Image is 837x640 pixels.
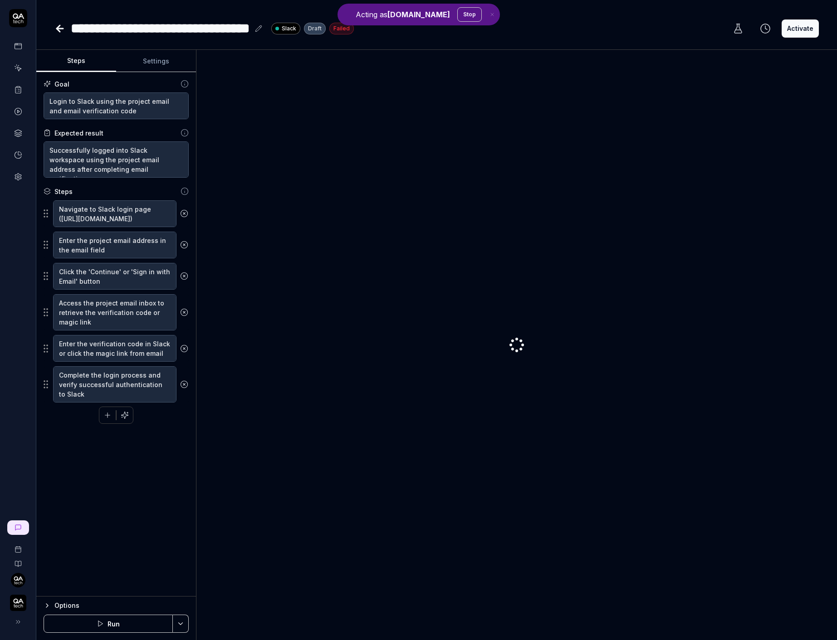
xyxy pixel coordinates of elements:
a: Documentation [4,553,32,567]
button: Settings [116,50,196,72]
div: Suggestions [44,231,189,259]
div: Suggestions [44,294,189,331]
button: Remove step [176,303,192,321]
div: Options [54,600,189,611]
div: Suggestions [44,262,189,290]
button: Activate [782,19,819,38]
div: Draft [304,23,326,34]
div: Failed [329,23,354,34]
button: Run [44,615,173,633]
div: Steps [54,187,73,196]
div: Suggestions [44,200,189,228]
img: QA Tech Logo [10,595,26,611]
div: Suggestions [44,366,189,403]
button: Remove step [176,267,192,285]
button: Remove step [176,204,192,223]
div: Expected result [54,128,103,138]
a: New conversation [7,520,29,535]
div: Goal [54,79,69,89]
button: Remove step [176,339,192,358]
a: Book a call with us [4,538,32,553]
a: Slack [271,22,300,34]
button: QA Tech Logo [4,587,32,613]
button: Remove step [176,375,192,393]
div: Suggestions [44,335,189,362]
button: Options [44,600,189,611]
button: Remove step [176,236,192,254]
span: Slack [282,24,296,33]
button: Stop [457,7,482,22]
img: 7ccf6c19-61ad-4a6c-8811-018b02a1b829.jpg [11,573,25,587]
button: View version history [754,19,776,38]
button: Steps [36,50,116,72]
